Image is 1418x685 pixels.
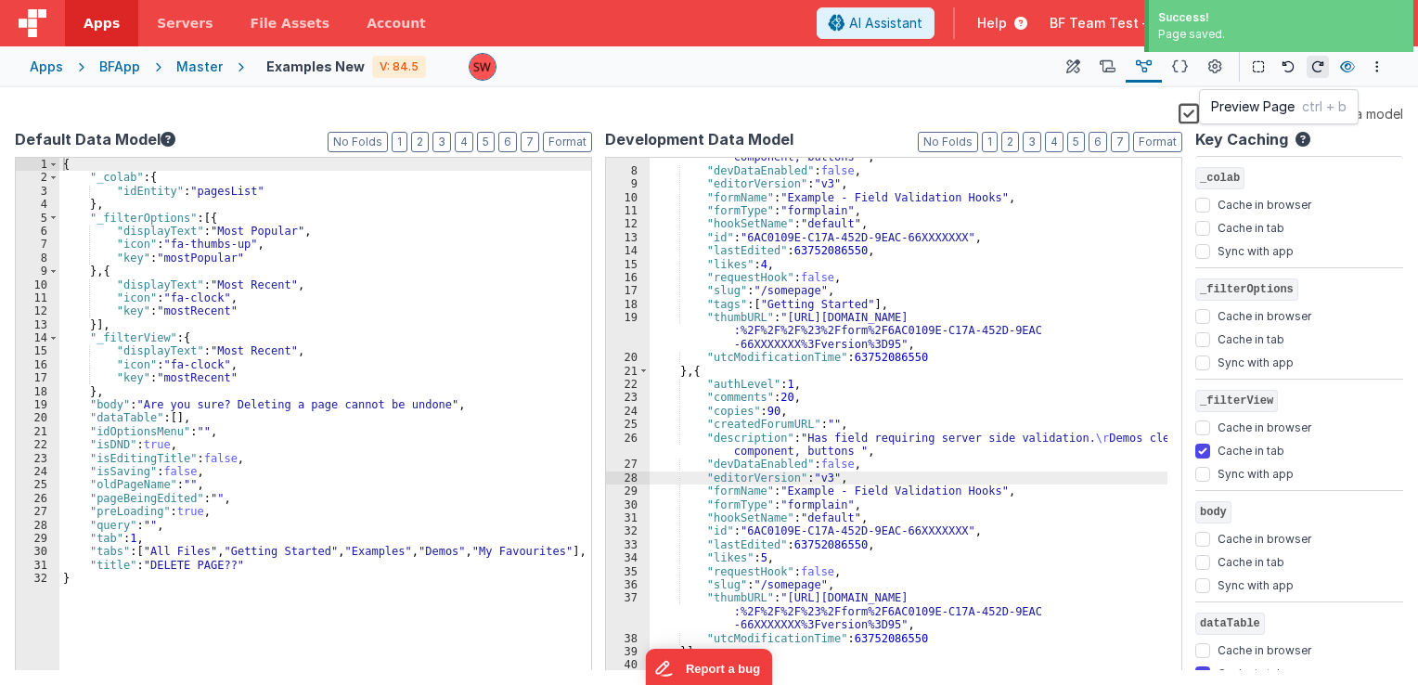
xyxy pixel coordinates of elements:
[1158,26,1404,43] div: Page saved.
[1218,240,1294,259] label: Sync with app
[1050,14,1403,32] button: BF Team Test — [EMAIL_ADDRESS][DOMAIN_NAME]
[521,132,539,152] button: 7
[1218,305,1311,324] label: Cache in browser
[16,559,59,572] div: 31
[606,391,650,404] div: 23
[16,212,59,225] div: 5
[606,204,650,217] div: 11
[817,7,935,39] button: AI Assistant
[411,132,429,152] button: 2
[16,452,59,465] div: 23
[16,185,59,198] div: 3
[1218,217,1284,236] label: Cache in tab
[266,59,365,73] h4: Examples New
[16,318,59,331] div: 13
[606,284,650,297] div: 17
[16,505,59,518] div: 27
[1218,352,1294,370] label: Sync with app
[16,304,59,317] div: 12
[1023,132,1041,152] button: 3
[16,371,59,384] div: 17
[1218,663,1284,681] label: Cache in tab
[606,191,650,204] div: 10
[606,164,650,177] div: 8
[606,351,650,364] div: 20
[1195,613,1265,635] span: dataTable
[1001,132,1019,152] button: 2
[16,545,59,558] div: 30
[543,132,592,152] button: Format
[606,432,650,459] div: 26
[16,225,59,238] div: 6
[16,465,59,478] div: 24
[1218,551,1284,570] label: Cache in tab
[1179,102,1403,123] label: Enable development data model
[392,132,407,152] button: 1
[606,258,650,271] div: 15
[1195,167,1244,189] span: _colab
[477,132,495,152] button: 5
[16,532,59,545] div: 29
[99,58,140,76] div: BFApp
[606,591,650,631] div: 37
[849,14,922,32] span: AI Assistant
[606,524,650,537] div: 32
[432,132,451,152] button: 3
[1089,132,1107,152] button: 6
[606,311,650,351] div: 19
[606,177,650,190] div: 9
[16,344,59,357] div: 15
[606,244,650,257] div: 14
[606,511,650,524] div: 31
[16,478,59,491] div: 25
[16,385,59,398] div: 18
[606,498,650,511] div: 30
[606,365,650,378] div: 21
[16,572,59,585] div: 32
[977,14,1007,32] span: Help
[157,14,213,32] span: Servers
[606,217,650,230] div: 12
[606,378,650,391] div: 22
[1111,132,1129,152] button: 7
[30,58,63,76] div: Apps
[606,298,650,311] div: 18
[16,519,59,532] div: 28
[1195,390,1278,412] span: _filterView
[16,425,59,438] div: 21
[16,265,59,278] div: 9
[1218,194,1311,213] label: Cache in browser
[16,411,59,424] div: 20
[1050,14,1155,32] span: BF Team Test —
[606,231,650,244] div: 13
[1218,329,1284,347] label: Cache in tab
[1218,440,1284,459] label: Cache in tab
[470,54,496,80] img: d5d5e22eeaee244ecab42caaf22dbd7e
[606,538,650,551] div: 33
[16,238,59,251] div: 7
[1133,132,1182,152] button: Format
[606,405,650,418] div: 24
[16,492,59,505] div: 26
[1218,528,1311,547] label: Cache in browser
[16,252,59,265] div: 8
[1218,417,1311,435] label: Cache in browser
[16,158,59,171] div: 1
[16,198,59,211] div: 4
[1195,132,1288,149] h4: Key Caching
[605,128,793,150] span: Development Data Model
[16,291,59,304] div: 11
[84,14,120,32] span: Apps
[251,14,330,32] span: File Assets
[16,398,59,411] div: 19
[16,438,59,451] div: 22
[606,271,650,284] div: 16
[606,472,650,485] div: 28
[1067,132,1085,152] button: 5
[606,458,650,471] div: 27
[606,632,650,645] div: 38
[606,645,650,658] div: 39
[1366,56,1388,78] button: Options
[16,171,59,184] div: 2
[606,658,650,671] div: 40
